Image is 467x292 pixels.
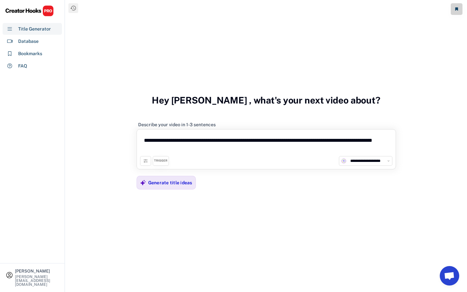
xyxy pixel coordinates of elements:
[138,122,216,128] div: Describe your video in 1-3 sentences
[18,26,51,32] div: Title Generator
[440,266,459,286] a: Open chat
[15,275,59,286] div: [PERSON_NAME][EMAIL_ADDRESS][DOMAIN_NAME]
[148,180,192,186] div: Generate title ideas
[152,88,380,113] h3: Hey [PERSON_NAME] , what's your next video about?
[18,50,42,57] div: Bookmarks
[5,5,54,17] img: CHPRO%20Logo.svg
[18,63,27,69] div: FAQ
[341,158,347,164] img: channels4_profile.jpg
[15,269,59,273] div: [PERSON_NAME]
[18,38,39,45] div: Database
[154,159,167,163] div: TRIGGER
